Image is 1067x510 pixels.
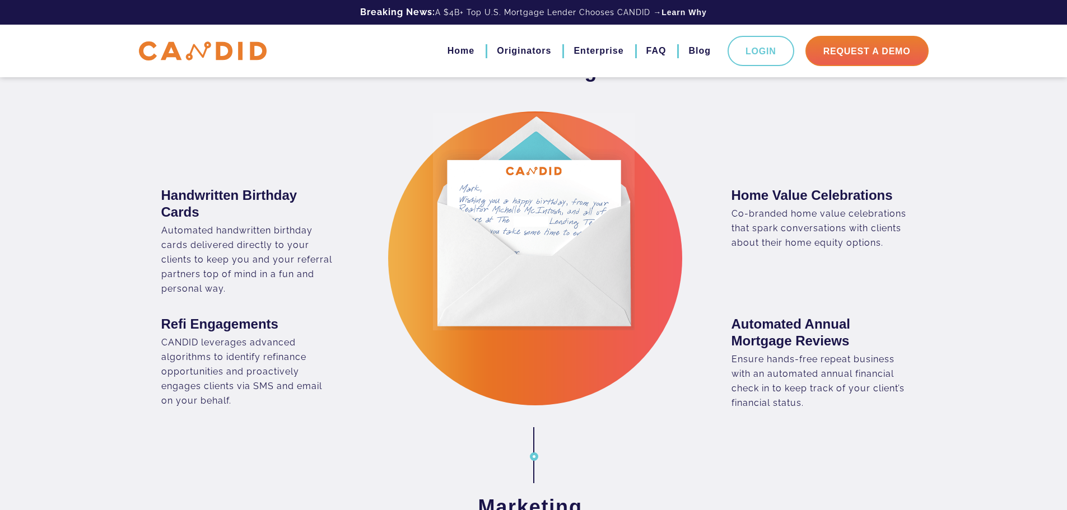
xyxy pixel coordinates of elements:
[731,316,906,349] h3: Automated Annual Mortgage Reviews
[433,113,635,330] img: Post Closing
[161,187,336,221] h3: Handwritten Birthday Cards
[448,41,474,60] a: Home
[731,207,906,250] div: Co-branded home value celebrations that spark conversations with clients about their home equity ...
[805,36,929,66] a: Request A Demo
[728,36,794,66] a: Login
[139,41,267,61] img: CANDID APP
[661,7,707,18] a: Learn Why
[646,41,667,60] a: FAQ
[731,187,906,204] h3: Home Value Celebrations
[731,352,906,410] div: Ensure hands-free repeat business with an automated annual financial check in to keep track of yo...
[574,41,623,60] a: Enterprise
[161,316,336,333] h3: Refi Engagements
[161,335,336,408] div: CANDID leverages advanced algorithms to identify refinance opportunities and proactively engages ...
[688,41,711,60] a: Blog
[497,41,551,60] a: Originators
[161,223,336,296] div: Automated handwritten birthday cards delivered directly to your clients to keep you and your refe...
[360,7,435,17] b: Breaking News:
